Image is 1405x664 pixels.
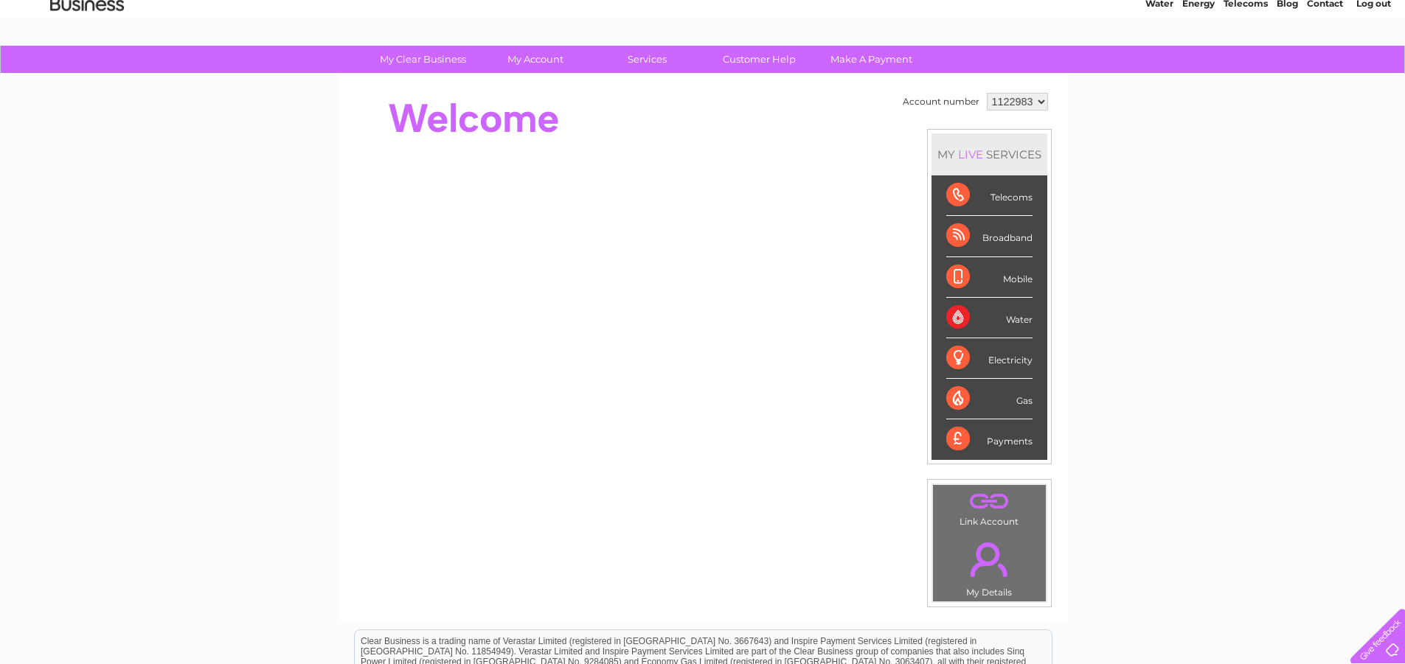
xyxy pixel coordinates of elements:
td: Link Account [932,484,1047,531]
div: Payments [946,419,1033,459]
div: Broadband [946,216,1033,256]
td: Account number [899,89,983,114]
a: Contact [1307,63,1343,74]
a: Make A Payment [811,46,932,73]
a: Telecoms [1224,63,1268,74]
div: Telecoms [946,175,1033,216]
a: My Account [474,46,596,73]
div: Water [946,298,1033,338]
a: Services [586,46,708,73]
div: Gas [946,379,1033,419]
a: Water [1145,63,1173,74]
a: Log out [1356,63,1391,74]
a: Energy [1182,63,1215,74]
a: . [937,489,1042,514]
a: . [937,534,1042,585]
img: logo.png [49,38,125,83]
div: Clear Business is a trading name of Verastar Limited (registered in [GEOGRAPHIC_DATA] No. 3667643... [355,8,1052,71]
a: 0333 014 3131 [1127,7,1229,26]
td: My Details [932,530,1047,602]
div: LIVE [955,147,986,161]
div: Mobile [946,257,1033,298]
a: Customer Help [698,46,820,73]
div: MY SERVICES [932,133,1047,175]
div: Electricity [946,338,1033,379]
a: My Clear Business [362,46,484,73]
a: Blog [1277,63,1298,74]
